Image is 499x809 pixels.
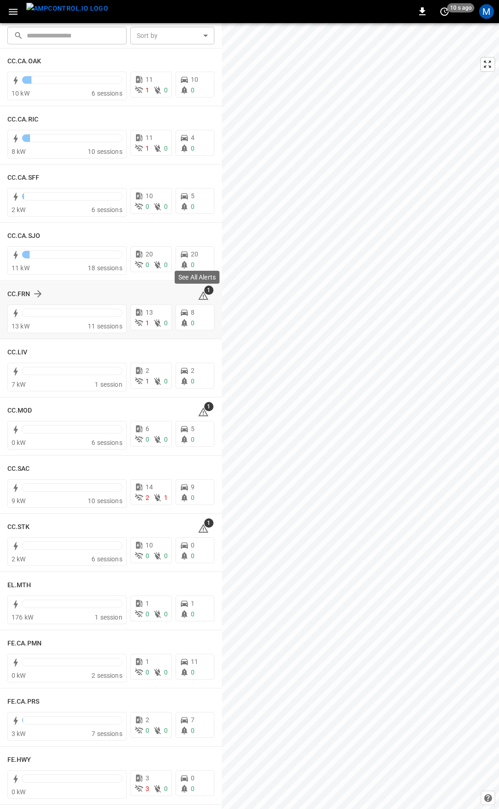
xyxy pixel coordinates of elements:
span: 0 [191,377,195,385]
h6: EL.MTH [7,580,31,590]
span: 2 kW [12,206,26,213]
span: 11 [146,76,153,83]
span: 0 [164,203,168,210]
span: 2 sessions [91,672,122,679]
span: 0 [164,145,168,152]
span: 5 [191,192,195,200]
span: 0 [191,203,195,210]
span: 2 [146,716,149,724]
h6: CC.FRN [7,289,30,299]
span: 1 [204,402,213,411]
span: 0 [191,319,195,327]
span: 1 [204,286,213,295]
div: profile-icon [479,4,494,19]
span: 0 [164,727,168,734]
span: 10 s ago [447,3,475,12]
span: 1 [204,518,213,528]
span: 0 [164,552,168,560]
span: 0 [191,552,195,560]
span: 4 [191,134,195,141]
span: 1 [146,319,149,327]
span: 0 kW [12,672,26,679]
span: 10 kW [12,90,30,97]
span: 0 kW [12,439,26,446]
span: 13 [146,309,153,316]
span: 0 [191,774,195,782]
span: 1 [146,86,149,94]
h6: FE.CA.PMN [7,639,42,649]
h6: CC.SAC [7,464,30,474]
p: See All Alerts [178,273,216,282]
span: 6 sessions [91,90,122,97]
span: 0 [146,727,149,734]
span: 20 [146,250,153,258]
span: 3 [146,785,149,792]
span: 7 kW [12,381,26,388]
span: 1 session [95,614,122,621]
span: 0 [191,785,195,792]
span: 2 [146,494,149,501]
span: 10 sessions [88,497,122,505]
span: 0 [164,319,168,327]
span: 9 kW [12,497,26,505]
span: 0 [146,552,149,560]
h6: CC.CA.SFF [7,173,39,183]
span: 0 [191,436,195,443]
h6: CC.STK [7,522,30,532]
span: 0 kW [12,788,26,796]
span: 20 [191,250,198,258]
span: 0 [164,669,168,676]
span: 1 [146,145,149,152]
img: ampcontrol.io logo [26,3,108,14]
span: 0 [191,669,195,676]
span: 0 [164,377,168,385]
h6: FE.CA.PRS [7,697,39,707]
h6: CC.CA.OAK [7,56,41,67]
span: 6 sessions [91,555,122,563]
h6: CC.CA.SJO [7,231,40,241]
span: 0 [164,86,168,94]
span: 11 kW [12,264,30,272]
span: 0 [191,86,195,94]
span: 2 [191,367,195,374]
span: 3 kW [12,730,26,737]
span: 6 sessions [91,206,122,213]
span: 8 kW [12,148,26,155]
span: 2 [146,367,149,374]
canvas: Map [222,23,499,809]
span: 10 [146,192,153,200]
span: 2 kW [12,555,26,563]
h6: CC.CA.RIC [7,115,38,125]
span: 0 [164,785,168,792]
span: 13 kW [12,322,30,330]
span: 14 [146,483,153,491]
span: 7 [191,716,195,724]
span: 0 [146,669,149,676]
span: 0 [146,203,149,210]
span: 18 sessions [88,264,122,272]
span: 0 [164,261,168,268]
span: 0 [164,436,168,443]
span: 10 [191,76,198,83]
span: 0 [146,610,149,618]
span: 11 [191,658,198,665]
h6: FE.HWY [7,755,31,765]
span: 0 [146,261,149,268]
span: 0 [191,145,195,152]
h6: CC.LIV [7,347,28,358]
span: 1 session [95,381,122,388]
span: 0 [164,610,168,618]
span: 10 sessions [88,148,122,155]
span: 6 sessions [91,439,122,446]
button: set refresh interval [437,4,452,19]
span: 7 sessions [91,730,122,737]
span: 9 [191,483,195,491]
span: 8 [191,309,195,316]
span: 1 [191,600,195,607]
span: 1 [164,494,168,501]
span: 1 [146,658,149,665]
span: 0 [191,610,195,618]
span: 0 [191,727,195,734]
span: 6 [146,425,149,432]
span: 0 [191,261,195,268]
